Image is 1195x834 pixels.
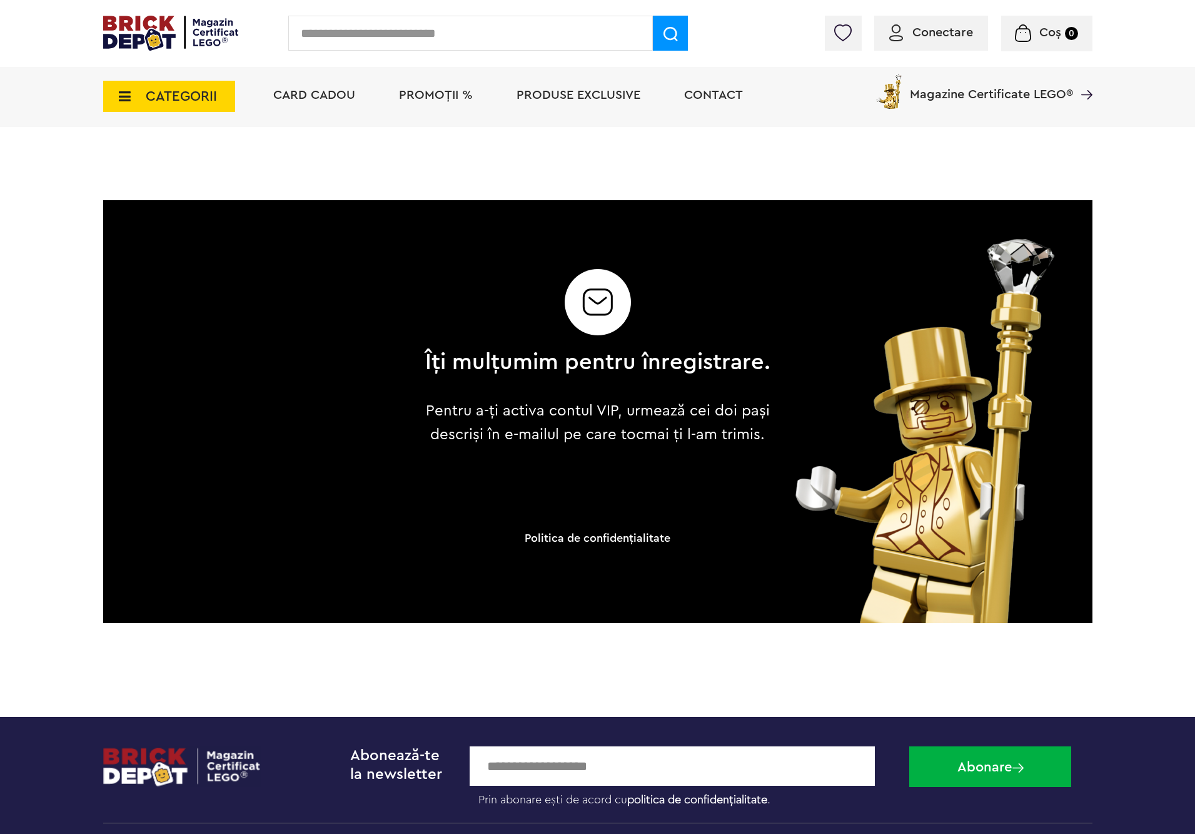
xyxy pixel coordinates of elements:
[910,72,1073,101] span: Magazine Certificate LEGO®
[525,532,670,544] a: Politica de confidenţialitate
[889,26,973,39] a: Conectare
[912,26,973,39] span: Conectare
[1039,26,1061,39] span: Coș
[470,786,900,807] label: Prin abonare ești de acord cu .
[627,794,767,805] a: politica de confidențialitate
[146,89,217,103] span: CATEGORII
[909,746,1071,787] button: Abonare
[684,89,743,101] a: Contact
[399,89,473,101] a: PROMOȚII %
[273,89,355,101] a: Card Cadou
[103,746,261,787] img: footerlogo
[517,89,640,101] a: Produse exclusive
[1073,72,1092,84] a: Magazine Certificate LEGO®
[425,350,770,374] h2: Îți mulțumim pentru înregistrare.
[1065,27,1078,40] small: 0
[1012,763,1024,773] img: Abonare
[415,399,780,447] p: Pentru a-ți activa contul VIP, urmează cei doi pași descriși în e-mailul pe care tocmai ți l-am t...
[350,748,442,782] span: Abonează-te la newsletter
